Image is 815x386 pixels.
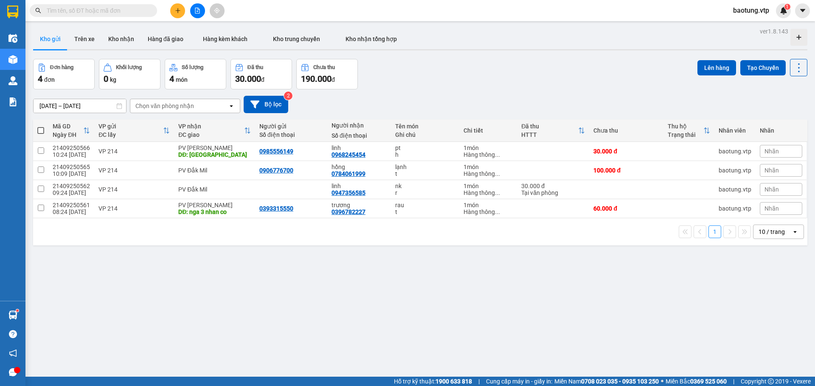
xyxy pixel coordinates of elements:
[16,309,19,312] sup: 1
[593,205,659,212] div: 60.000 đ
[33,59,95,89] button: Đơn hàng4đơn
[99,59,160,89] button: Khối lượng0kg
[740,60,786,75] button: Tạo Chuyến
[719,167,751,174] div: baotung.vtp
[178,123,244,130] div: VP nhận
[98,186,170,193] div: VP 214
[203,36,247,42] span: Hàng kèm khách
[332,122,387,129] div: Người nhận
[98,167,170,174] div: VP 214
[33,29,67,49] button: Kho gửi
[719,205,751,212] div: baotung.vtp
[47,6,147,15] input: Tìm tên, số ĐT hoặc mã đơn
[210,3,225,18] button: aim
[244,96,288,113] button: Bộ lọc
[53,183,90,189] div: 21409250562
[708,225,721,238] button: 1
[581,378,659,385] strong: 0708 023 035 - 0935 103 250
[175,8,181,14] span: plus
[284,92,292,100] sup: 2
[764,167,779,174] span: Nhãn
[795,3,810,18] button: caret-down
[521,189,585,196] div: Tại văn phòng
[697,60,736,75] button: Lên hàng
[395,131,455,138] div: Ghi chú
[214,8,220,14] span: aim
[760,127,802,134] div: Nhãn
[313,64,335,70] div: Chưa thu
[8,97,17,106] img: solution-icon
[395,202,455,208] div: rau
[799,7,807,14] span: caret-down
[170,3,185,18] button: plus
[9,349,17,357] span: notification
[663,119,714,142] th: Toggle SortBy
[478,377,480,386] span: |
[53,202,90,208] div: 21409250561
[780,7,787,14] img: icon-new-feature
[464,183,513,189] div: 1 món
[726,5,776,16] span: baotung.vtp
[395,189,455,196] div: r
[53,151,90,158] div: 10:24 [DATE]
[259,123,323,130] div: Người gửi
[668,123,703,130] div: Thu hộ
[65,59,79,71] span: Nơi nhận:
[346,36,397,42] span: Kho nhận tổng hợp
[53,164,90,170] div: 21409250565
[247,64,263,70] div: Đã thu
[495,208,500,215] span: ...
[176,76,188,83] span: món
[169,74,174,84] span: 4
[38,74,42,84] span: 4
[29,51,98,57] strong: BIÊN NHẬN GỬI HÀNG HOÁ
[259,167,293,174] div: 0906776700
[436,378,472,385] strong: 1900 633 818
[259,148,293,155] div: 0985556149
[495,170,500,177] span: ...
[760,27,788,36] div: ver 1.8.143
[48,119,94,142] th: Toggle SortBy
[332,76,335,83] span: đ
[495,189,500,196] span: ...
[719,148,751,155] div: baotung.vtp
[53,144,90,151] div: 21409250566
[67,29,101,49] button: Trên xe
[332,170,365,177] div: 0784061999
[165,59,226,89] button: Số lượng4món
[259,205,293,212] div: 0393315550
[764,148,779,155] span: Nhãn
[53,189,90,196] div: 09:24 [DATE]
[786,4,789,10] span: 1
[135,102,194,110] div: Chọn văn phòng nhận
[332,144,387,151] div: linh
[235,74,261,84] span: 30.000
[53,208,90,215] div: 08:24 [DATE]
[768,378,774,384] span: copyright
[104,74,108,84] span: 0
[395,164,455,170] div: lạnh
[9,368,17,376] span: message
[301,74,332,84] span: 190.000
[53,123,83,130] div: Mã GD
[178,208,251,215] div: DĐ: nga 3 nhan co
[517,119,589,142] th: Toggle SortBy
[50,64,73,70] div: Đơn hàng
[690,378,727,385] strong: 0369 525 060
[8,55,17,64] img: warehouse-icon
[464,164,513,170] div: 1 món
[261,76,264,83] span: đ
[8,311,17,319] img: warehouse-icon
[110,76,116,83] span: kg
[521,183,585,189] div: 30.000 đ
[273,36,320,42] span: Kho trung chuyển
[182,64,203,70] div: Số lượng
[332,202,387,208] div: trương
[792,228,798,235] svg: open
[719,127,751,134] div: Nhân viên
[668,131,703,138] div: Trạng thái
[666,377,727,386] span: Miền Bắc
[464,127,513,134] div: Chi tiết
[98,205,170,212] div: VP 214
[44,76,55,83] span: đơn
